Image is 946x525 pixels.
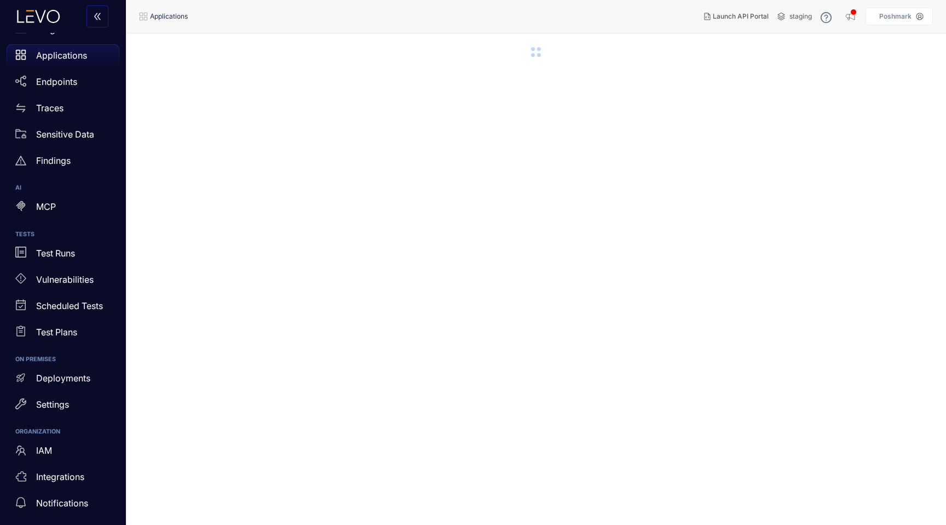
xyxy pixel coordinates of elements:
a: MCP [7,196,119,222]
span: double-left [93,12,102,22]
span: swap [15,102,26,113]
p: Poshmark [879,13,912,20]
span: Applications [150,13,188,20]
a: Notifications [7,493,119,519]
p: Test Plans [36,327,77,337]
a: Settings [7,393,119,420]
a: Deployments [7,367,119,393]
span: Launch API Portal [713,13,769,20]
p: Notifications [36,498,88,508]
p: Settings [36,400,69,409]
p: Findings [36,156,71,166]
p: Endpoints [36,77,77,87]
p: Deployments [36,373,90,383]
p: Test Runs [36,248,75,258]
a: Scheduled Tests [7,295,119,321]
p: Vulnerabilities [36,275,94,284]
a: Applications [7,44,119,71]
p: Integrations [36,472,84,482]
h6: ORGANIZATION [15,429,111,435]
a: IAM [7,440,119,466]
span: warning [15,155,26,166]
span: staging [789,13,812,20]
p: MCP [36,202,56,212]
a: Test Runs [7,242,119,269]
a: Findings [7,150,119,176]
a: Vulnerabilities [7,269,119,295]
p: Scheduled Tests [36,301,103,311]
span: team [15,445,26,456]
a: Endpoints [7,71,119,97]
h6: ON PREMISES [15,356,111,363]
a: Test Plans [7,321,119,347]
p: IAM [36,446,52,455]
a: Traces [7,97,119,123]
a: Sensitive Data [7,123,119,150]
p: Traces [36,103,64,113]
h6: AI [15,185,111,191]
p: Applications [36,50,87,60]
a: Integrations [7,466,119,493]
button: Launch API Portal [695,8,777,25]
p: Sensitive Data [36,129,94,139]
h6: TESTS [15,231,111,238]
button: double-left [86,5,108,27]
